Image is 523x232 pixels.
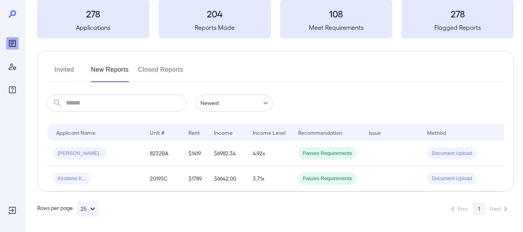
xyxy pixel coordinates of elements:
h5: Flagged Reports [401,23,514,32]
h5: Applications [37,23,149,32]
span: Passes Requirements [298,150,357,157]
div: FAQ [6,84,19,96]
td: 3.71x [247,166,292,191]
button: Closed Reports [138,64,183,82]
td: $1789 [182,166,208,191]
div: Rows per page [37,201,99,217]
span: Passes Requirements [298,175,357,182]
div: Rent [189,128,201,137]
td: 8232BA [144,141,182,166]
h3: 204 [159,7,271,20]
div: Applicant Name [56,128,96,137]
div: Unit # [150,128,165,137]
div: Reports [6,37,19,50]
td: $6642.00 [208,166,247,191]
td: 2019SC [144,166,182,191]
td: $1419 [182,141,208,166]
button: 25 [77,201,99,217]
div: Manage Users [6,60,19,73]
button: page 1 [473,203,485,215]
h3: 278 [401,7,514,20]
div: Income [214,128,233,137]
span: [PERSON_NAME].. [53,150,106,157]
div: Method [427,128,446,137]
span: Document Upload [427,175,477,182]
nav: pagination navigation [445,203,514,215]
h5: Reports Made [159,23,271,32]
span: Document Upload [427,150,477,157]
button: New Reports [91,64,129,82]
div: Recommendation [298,128,342,137]
div: Income Level [253,128,286,137]
h3: 278 [37,7,149,20]
span: Kirstiene K... [53,175,91,182]
div: Newest [195,95,273,112]
td: $6982.34 [208,141,247,166]
button: Invited [47,64,82,82]
div: Log Out [6,204,19,217]
h3: 108 [280,7,393,20]
td: 4.92x [247,141,292,166]
div: Issue [369,128,381,137]
h5: Meet Requirements [280,23,393,32]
